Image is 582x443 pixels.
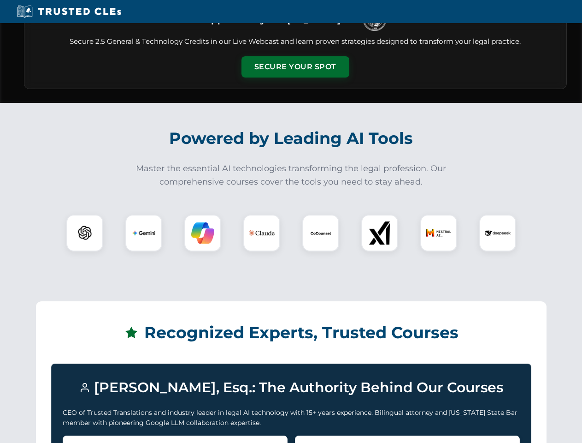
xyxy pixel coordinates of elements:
[130,162,453,189] p: Master the essential AI technologies transforming the legal profession. Our comprehensive courses...
[66,215,103,251] div: ChatGPT
[309,221,332,245] img: CoCounsel Logo
[35,36,555,47] p: Secure 2.5 General & Technology Credits in our Live Webcast and learn proven strategies designed ...
[63,375,520,400] h3: [PERSON_NAME], Esq.: The Authority Behind Our Courses
[14,5,124,18] img: Trusted CLEs
[361,215,398,251] div: xAI
[243,215,280,251] div: Claude
[249,220,275,246] img: Claude Logo
[71,220,98,246] img: ChatGPT Logo
[485,220,511,246] img: DeepSeek Logo
[36,122,547,155] h2: Powered by Leading AI Tools
[420,215,457,251] div: Mistral AI
[132,221,155,245] img: Gemini Logo
[191,221,214,245] img: Copilot Logo
[63,407,520,428] p: CEO of Trusted Translations and industry leader in legal AI technology with 15+ years experience....
[426,220,452,246] img: Mistral AI Logo
[125,215,162,251] div: Gemini
[368,221,391,245] img: xAI Logo
[184,215,221,251] div: Copilot
[51,317,531,349] h2: Recognized Experts, Trusted Courses
[479,215,516,251] div: DeepSeek
[302,215,339,251] div: CoCounsel
[241,56,349,78] button: Secure Your Spot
